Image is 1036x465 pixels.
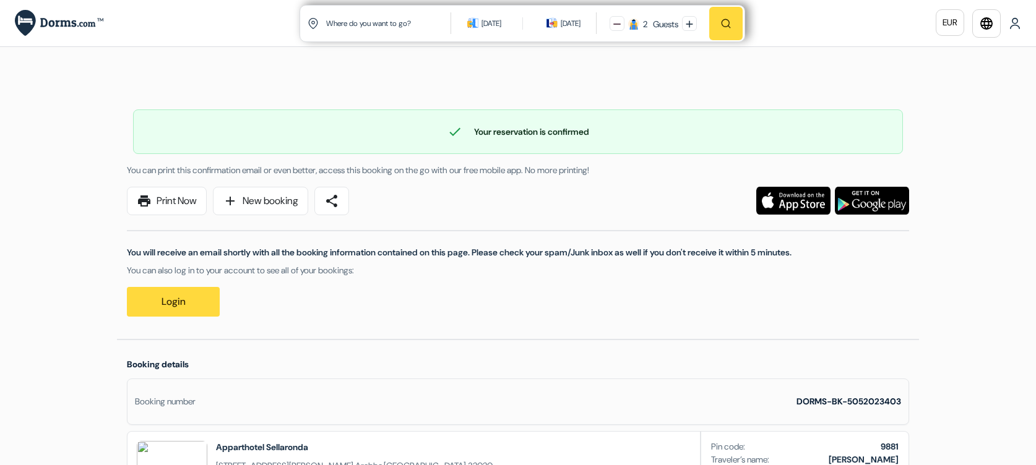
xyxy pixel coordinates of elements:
a: printPrint Now [127,187,207,215]
img: Download the free application [835,187,909,215]
div: Booking number [135,395,196,408]
span: add [223,194,238,208]
div: Your reservation is confirmed [134,124,902,139]
a: EUR [936,9,964,36]
a: language [972,9,1001,38]
div: [DATE] [481,17,501,30]
b: [PERSON_NAME] [829,454,899,465]
span: print [137,194,152,208]
a: Login [127,287,220,317]
span: check [447,124,462,139]
span: You can print this confirmation email or even better, access this booking on the go with our free... [127,164,589,176]
strong: DORMS-BK-5052023403 [796,396,901,407]
img: Download the free application [756,187,831,215]
a: share [314,187,349,215]
b: 9881 [881,441,899,452]
p: You will receive an email shortly with all the booking information contained on this page. Please... [127,246,909,259]
img: guest icon [628,19,639,30]
span: Booking details [127,359,189,370]
img: minus [613,20,621,28]
input: City, University Or Property [325,8,453,38]
img: calendarIcon icon [467,17,478,28]
div: [DATE] [561,17,581,30]
img: location icon [308,18,319,29]
a: addNew booking [213,187,308,215]
div: Guests [649,18,678,31]
div: 2 [643,18,647,31]
p: You can also log in to your account to see all of your bookings: [127,264,909,277]
img: plus [686,20,693,28]
span: Pin code: [711,440,745,453]
i: language [979,16,994,31]
img: User Icon [1009,17,1021,30]
img: calendarIcon icon [546,17,558,28]
h2: Apparthotel Sellaronda [216,441,493,453]
img: Dorms.com [15,10,103,36]
span: share [324,194,339,208]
